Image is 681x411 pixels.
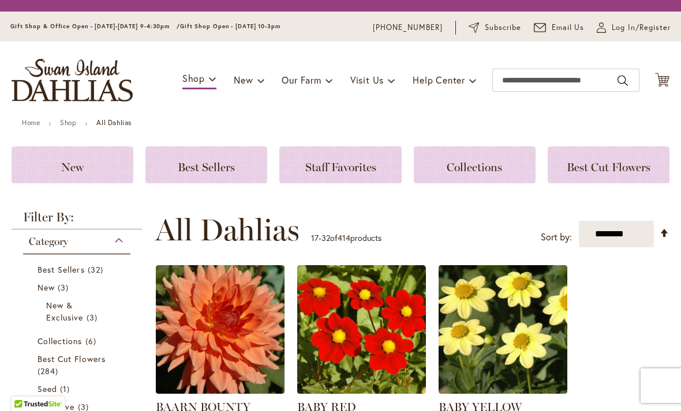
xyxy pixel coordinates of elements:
a: Collections [38,335,119,347]
a: Best Sellers [145,146,267,183]
a: Subscribe [469,22,521,33]
span: Seed [38,383,57,394]
span: Help Center [413,74,465,86]
img: Baarn Bounty [156,265,285,394]
span: New & Exclusive [46,300,83,323]
span: 414 [338,232,350,243]
a: Best Cut Flowers [548,146,669,183]
strong: Filter By: [12,211,142,229]
a: Collections [414,146,536,183]
a: Home [22,118,40,127]
span: 284 [38,365,61,377]
a: Best Cut Flowers [38,353,119,377]
span: Collections [447,160,502,174]
a: Seed [38,383,119,395]
span: Staff Favorites [305,160,376,174]
span: 32 [88,263,106,276]
span: Best Cut Flowers [38,353,106,364]
p: - of products [311,229,381,247]
span: Gift Shop & Office Open - [DATE]-[DATE] 9-4:30pm / [10,22,180,30]
span: Email Us [552,22,585,33]
span: Our Farm [282,74,321,86]
span: Visit Us [350,74,384,86]
a: New [12,146,133,183]
iframe: Launch Accessibility Center [9,370,41,402]
a: New [38,281,119,293]
a: store logo [12,59,133,101]
span: Shop [182,72,205,84]
img: BABY YELLOW [439,265,567,394]
strong: All Dahlias [96,118,132,127]
a: BABY YELLOW [439,385,567,396]
span: All Dahlias [155,213,300,247]
span: New [234,74,253,86]
span: New [61,160,84,174]
label: Sort by: [541,227,572,248]
a: Log In/Register [597,22,671,33]
span: 3 [87,311,100,323]
a: Shop [60,118,76,127]
span: Log In/Register [612,22,671,33]
a: Email Us [534,22,585,33]
span: Gift Shop Open - [DATE] 10-3pm [180,22,280,30]
span: Category [29,235,68,248]
span: 17 [311,232,319,243]
a: Baarn Bounty [156,385,285,396]
span: Best Sellers [38,264,85,275]
span: New [38,282,55,293]
a: Best Sellers [38,263,119,276]
span: Best Sellers [178,160,235,174]
span: Subscribe [485,22,521,33]
a: Staff Favorites [279,146,401,183]
span: 6 [85,335,99,347]
span: 3 [58,281,72,293]
a: BABY RED [297,385,426,396]
span: Collections [38,335,83,346]
a: New &amp; Exclusive [46,299,110,323]
img: BABY RED [297,265,426,394]
span: 1 [60,383,73,395]
span: 32 [321,232,330,243]
a: [PHONE_NUMBER] [373,22,443,33]
span: Best Cut Flowers [567,160,650,174]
